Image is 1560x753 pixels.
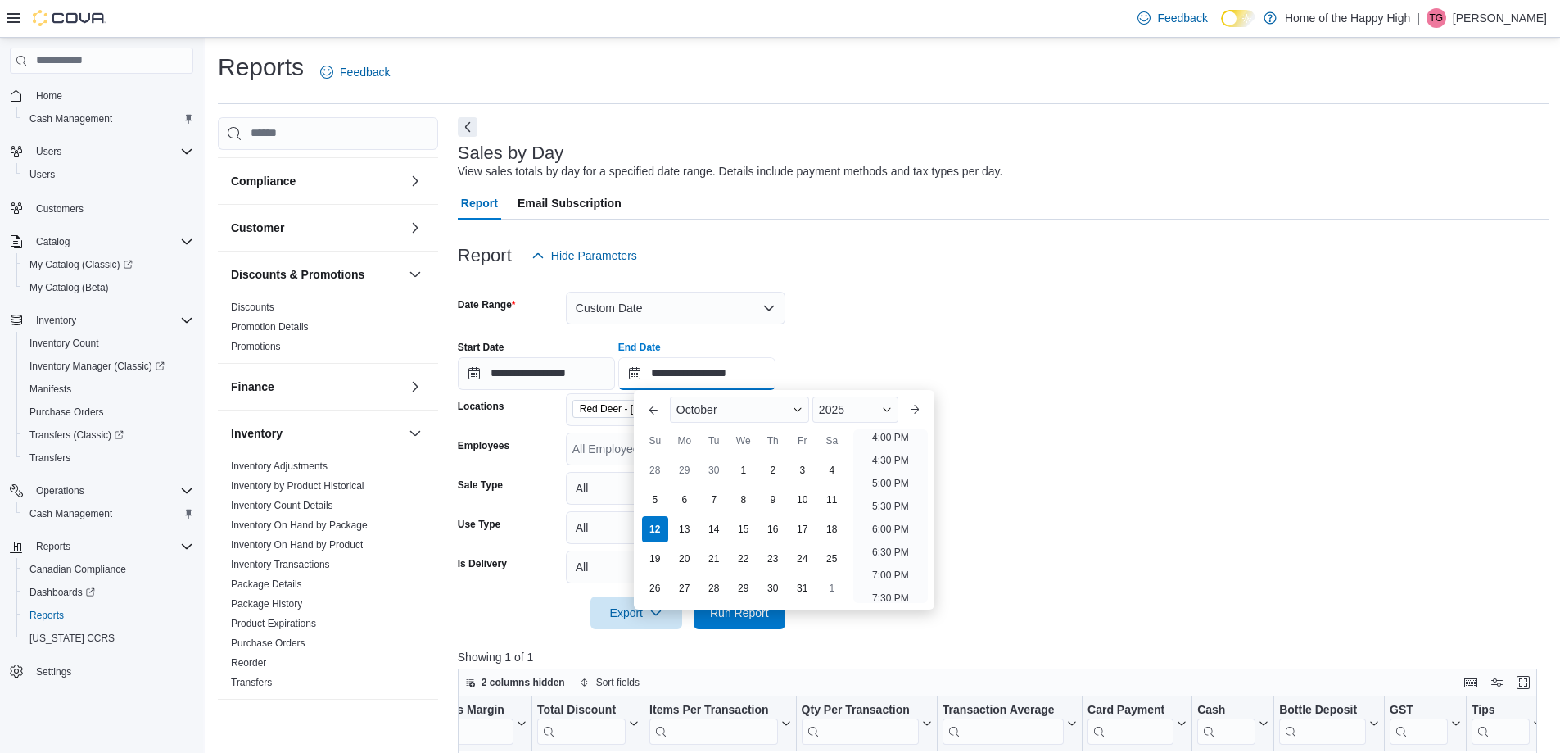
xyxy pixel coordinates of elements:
button: All [566,551,785,583]
a: Cash Management [23,504,119,524]
span: Purchase Orders [231,637,305,650]
button: Gross Margin [430,703,526,745]
button: Display options [1487,673,1507,692]
button: Cash [1197,703,1268,745]
div: Mo [671,428,698,454]
label: Start Date [458,341,504,354]
span: TG [1430,8,1444,28]
button: Reports [16,604,200,627]
a: Inventory On Hand by Package [231,519,368,531]
div: Qty Per Transaction [801,703,918,745]
span: Customers [29,197,193,218]
button: Home [3,84,200,107]
div: Bottle Deposit [1279,703,1366,745]
span: Catalog [36,235,70,248]
span: [US_STATE] CCRS [29,632,115,645]
button: Discounts & Promotions [231,266,402,283]
label: Locations [458,400,504,413]
a: Feedback [314,56,396,88]
div: GST [1390,703,1448,719]
span: Run Report [710,605,769,621]
div: Qty Per Transaction [801,703,918,719]
div: day-8 [730,487,757,513]
div: Sa [819,428,845,454]
input: Press the down key to enter a popover containing a calendar. Press the escape key to close the po... [618,357,775,390]
div: day-23 [760,546,786,572]
h3: Finance [231,379,274,395]
span: Washington CCRS [23,628,193,648]
a: Users [23,165,61,184]
span: Transfers [29,451,70,465]
button: Users [3,140,200,163]
a: Inventory Transactions [231,559,330,570]
span: Reports [36,540,70,553]
span: Users [29,168,55,181]
div: Items Per Transaction [649,703,778,719]
button: Inventory [29,311,83,330]
div: Card Payment [1087,703,1173,745]
span: Product Expirations [231,617,316,630]
button: Operations [29,481,91,501]
span: Operations [29,481,193,501]
span: 2 columns hidden [482,676,565,689]
span: Reports [23,606,193,625]
button: Card Payment [1087,703,1187,745]
button: All [566,511,785,544]
span: Package History [231,597,302,610]
a: Package History [231,598,302,610]
div: Cash [1197,703,1255,745]
div: Gross Margin [430,703,513,745]
span: Report [461,187,498,220]
button: Finance [405,377,425,397]
button: Discounts & Promotions [405,265,425,284]
div: We [730,428,757,454]
a: Promotions [231,341,281,352]
div: day-19 [642,546,668,572]
a: Inventory Count [23,333,106,353]
button: Reports [29,537,77,556]
span: Reports [29,609,64,622]
button: Compliance [405,171,425,191]
div: Gross Margin [430,703,513,719]
span: Catalog [29,232,193,252]
h3: Customer [231,220,284,236]
div: day-5 [642,487,668,513]
button: Customer [405,218,425,238]
span: Canadian Compliance [23,560,193,579]
div: Cash [1197,703,1255,719]
a: Transfers [23,448,77,468]
div: day-6 [671,487,698,513]
span: Inventory Manager (Classic) [29,360,165,373]
span: Email Subscription [518,187,622,220]
div: Takara Grant [1427,8,1446,28]
a: Inventory Manager (Classic) [23,356,171,376]
button: Qty Per Transaction [801,703,931,745]
span: Users [23,165,193,184]
h3: Discounts & Promotions [231,266,364,283]
div: day-30 [701,457,727,483]
button: Customer [231,220,402,236]
span: Cash Management [23,109,193,129]
li: 5:30 PM [866,497,916,516]
span: Transfers (Classic) [29,429,124,442]
li: 6:30 PM [866,542,916,562]
button: Next [458,117,477,137]
button: Users [29,142,68,161]
span: Feedback [1157,10,1207,26]
ul: Time [853,429,928,603]
p: | [1417,8,1420,28]
a: Manifests [23,379,78,399]
button: Keyboard shortcuts [1461,673,1481,692]
h3: Inventory [231,425,283,442]
div: day-11 [819,487,845,513]
span: Inventory [29,311,193,330]
div: Button. Open the month selector. October is currently selected. [670,397,809,423]
div: Total Discount [537,703,626,745]
nav: Complex example [10,77,193,726]
div: day-26 [642,575,668,601]
button: Total Discount [537,703,639,745]
span: Cash Management [29,507,112,520]
button: Transfers [16,447,200,469]
button: Enter fullscreen [1513,673,1533,692]
div: Card Payment [1087,703,1173,719]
